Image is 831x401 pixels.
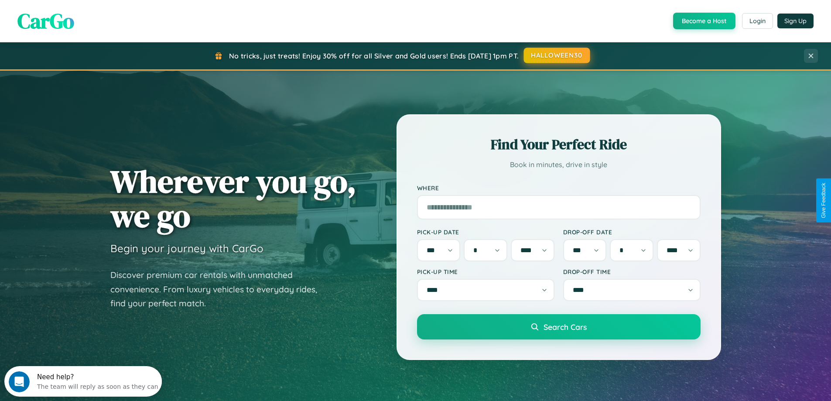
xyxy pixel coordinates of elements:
[3,3,162,27] div: Open Intercom Messenger
[33,7,154,14] div: Need help?
[110,242,263,255] h3: Begin your journey with CarGo
[110,268,328,311] p: Discover premium car rentals with unmatched convenience. From luxury vehicles to everyday rides, ...
[110,164,356,233] h1: Wherever you go, we go
[563,268,701,275] label: Drop-off Time
[417,158,701,171] p: Book in minutes, drive in style
[417,135,701,154] h2: Find Your Perfect Ride
[524,48,590,63] button: HALLOWEEN30
[673,13,735,29] button: Become a Host
[417,314,701,339] button: Search Cars
[229,51,519,60] span: No tricks, just treats! Enjoy 30% off for all Silver and Gold users! Ends [DATE] 1pm PT.
[417,228,554,236] label: Pick-up Date
[563,228,701,236] label: Drop-off Date
[544,322,587,332] span: Search Cars
[777,14,814,28] button: Sign Up
[4,366,162,397] iframe: Intercom live chat discovery launcher
[9,371,30,392] iframe: Intercom live chat
[33,14,154,24] div: The team will reply as soon as they can
[417,184,701,192] label: Where
[17,7,74,35] span: CarGo
[742,13,773,29] button: Login
[821,183,827,218] div: Give Feedback
[417,268,554,275] label: Pick-up Time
